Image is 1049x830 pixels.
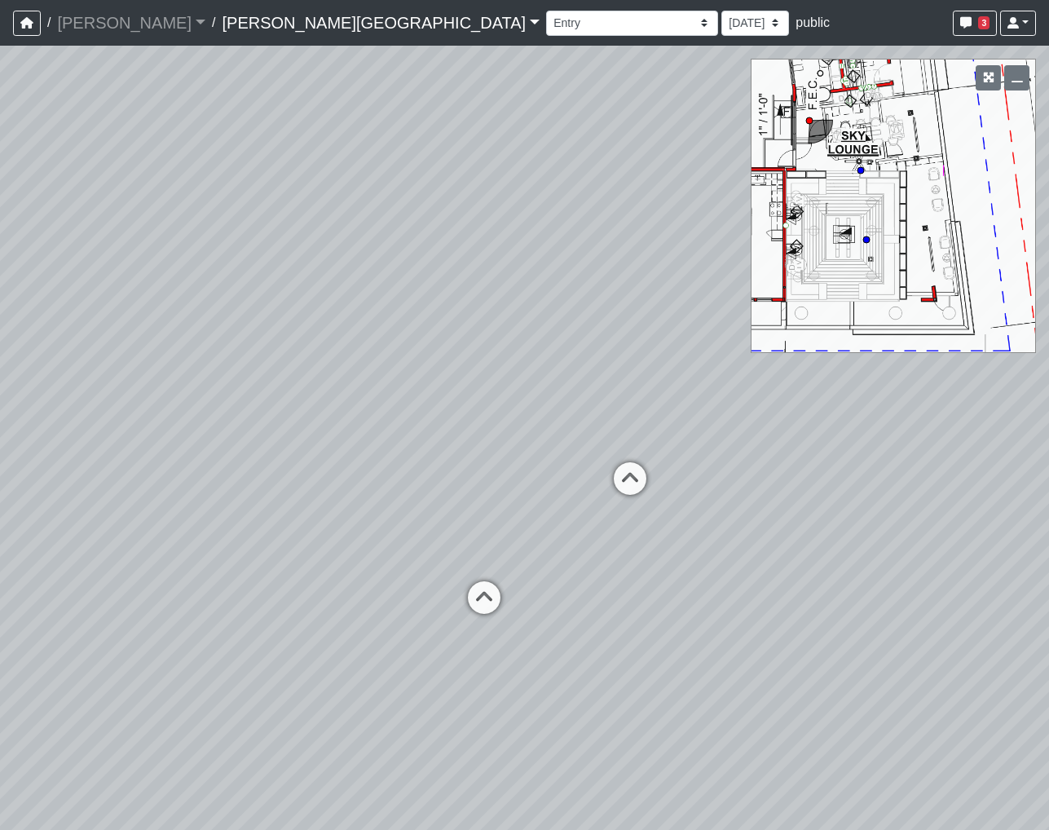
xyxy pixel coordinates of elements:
[953,11,997,36] button: 3
[205,7,222,39] span: /
[41,7,57,39] span: /
[796,15,830,29] span: public
[978,16,989,29] span: 3
[12,797,108,830] iframe: Ybug feedback widget
[222,7,540,39] a: [PERSON_NAME][GEOGRAPHIC_DATA]
[57,7,205,39] a: [PERSON_NAME]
